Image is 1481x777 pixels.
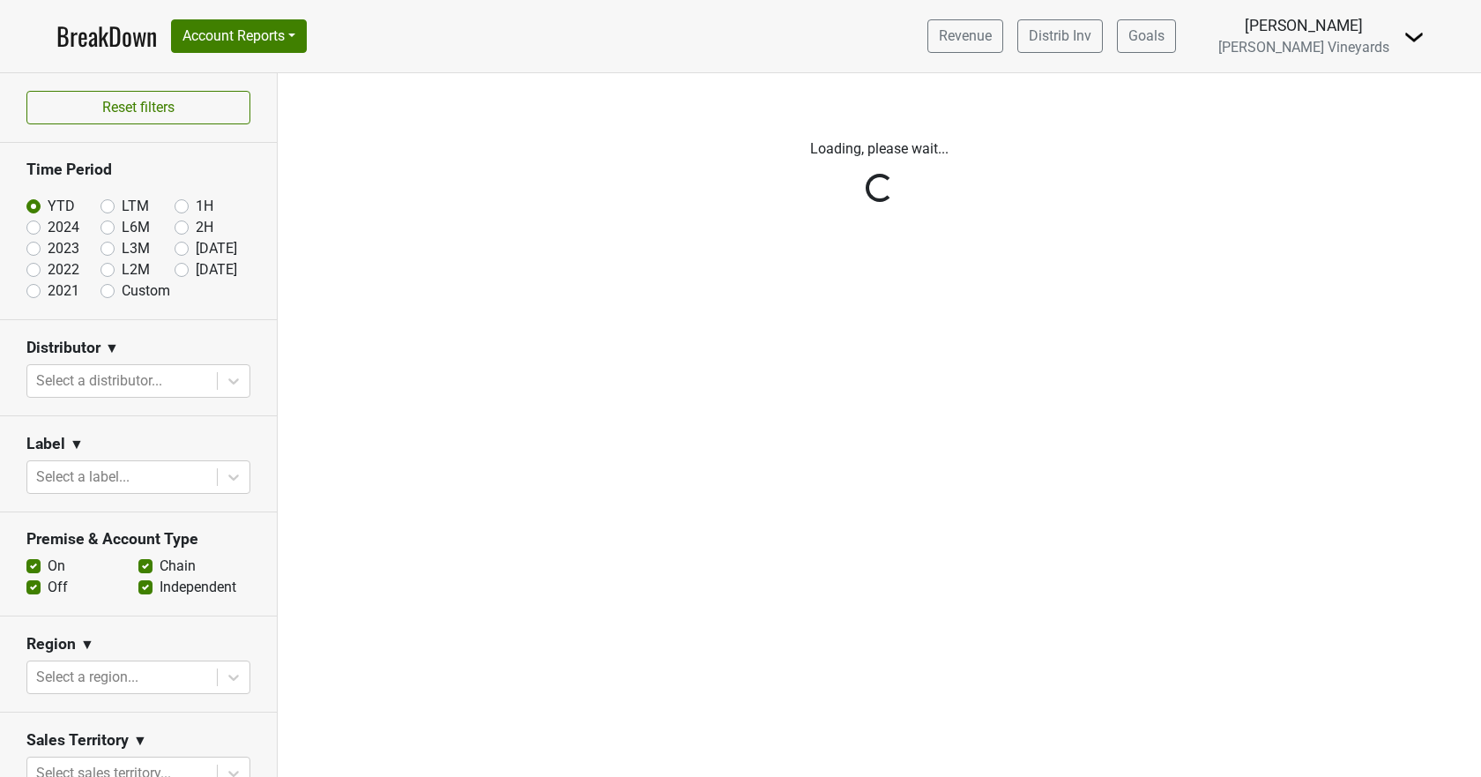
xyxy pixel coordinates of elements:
[391,138,1369,160] p: Loading, please wait...
[1218,39,1389,56] span: [PERSON_NAME] Vineyards
[171,19,307,53] button: Account Reports
[1218,14,1389,37] div: [PERSON_NAME]
[927,19,1003,53] a: Revenue
[56,18,157,55] a: BreakDown
[1117,19,1176,53] a: Goals
[1017,19,1103,53] a: Distrib Inv
[1403,26,1425,48] img: Dropdown Menu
